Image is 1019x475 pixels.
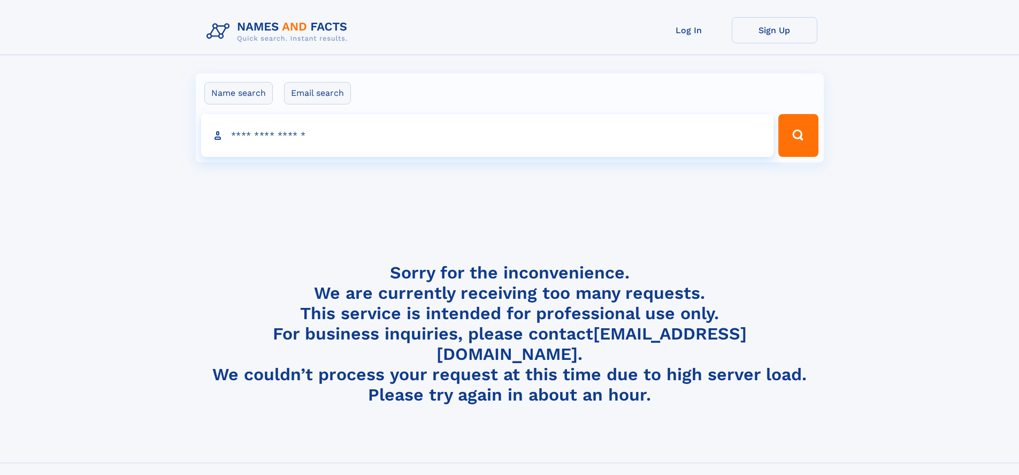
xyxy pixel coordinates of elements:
[201,114,774,157] input: search input
[436,323,747,364] a: [EMAIL_ADDRESS][DOMAIN_NAME]
[646,17,732,43] a: Log In
[202,262,817,405] h4: Sorry for the inconvenience. We are currently receiving too many requests. This service is intend...
[204,82,273,104] label: Name search
[202,17,356,46] img: Logo Names and Facts
[778,114,818,157] button: Search Button
[732,17,817,43] a: Sign Up
[284,82,351,104] label: Email search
